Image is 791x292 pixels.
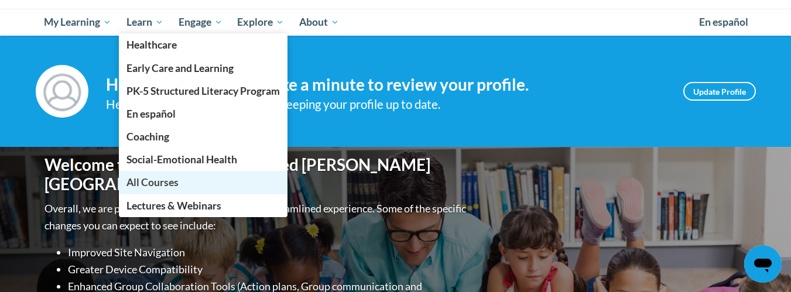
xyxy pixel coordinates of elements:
[106,75,666,95] h4: Hi [PERSON_NAME]! Take a minute to review your profile.
[44,155,469,194] h1: Welcome to the new and improved [PERSON_NAME][GEOGRAPHIC_DATA]
[36,65,88,118] img: Profile Image
[683,82,756,101] a: Update Profile
[126,176,179,188] span: All Courses
[299,15,339,29] span: About
[106,95,666,114] div: Help improve your experience by keeping your profile up to date.
[119,102,287,125] a: En español
[37,9,119,36] a: My Learning
[230,9,292,36] a: Explore
[126,153,237,166] span: Social-Emotional Health
[44,15,111,29] span: My Learning
[27,9,765,36] div: Main menu
[119,80,287,102] a: PK-5 Structured Literacy Program
[126,130,169,143] span: Coaching
[179,15,222,29] span: Engage
[699,16,748,28] span: En español
[119,33,287,56] a: Healthcare
[292,9,347,36] a: About
[126,85,280,97] span: PK-5 Structured Literacy Program
[119,57,287,80] a: Early Care and Learning
[119,148,287,171] a: Social-Emotional Health
[237,15,284,29] span: Explore
[68,261,469,278] li: Greater Device Compatibility
[691,10,756,35] a: En español
[119,171,287,194] a: All Courses
[119,125,287,148] a: Coaching
[119,194,287,217] a: Lectures & Webinars
[68,244,469,261] li: Improved Site Navigation
[126,62,234,74] span: Early Care and Learning
[126,39,177,51] span: Healthcare
[126,15,163,29] span: Learn
[126,108,176,120] span: En español
[171,9,230,36] a: Engage
[126,200,221,212] span: Lectures & Webinars
[44,200,469,234] p: Overall, we are proud to provide you with a more streamlined experience. Some of the specific cha...
[744,245,782,283] iframe: Button to launch messaging window, conversation in progress
[119,9,171,36] a: Learn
